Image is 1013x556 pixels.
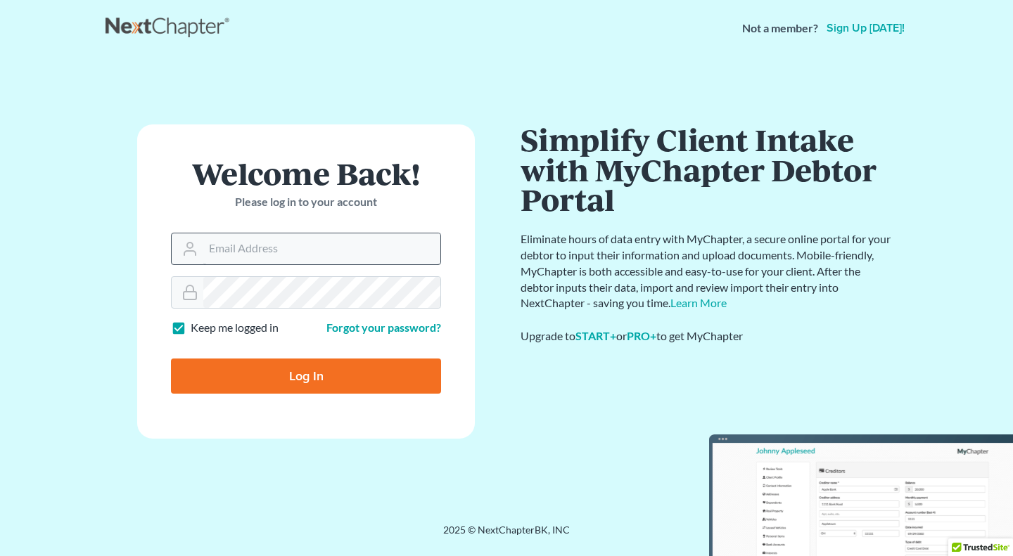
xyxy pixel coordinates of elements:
[575,329,616,342] a: START+
[191,320,279,336] label: Keep me logged in
[521,328,893,344] div: Upgrade to or to get MyChapter
[742,20,818,37] strong: Not a member?
[670,296,727,309] a: Learn More
[171,194,441,210] p: Please log in to your account
[171,358,441,394] input: Log In
[521,124,893,214] h1: Simplify Client Intake with MyChapter Debtor Portal
[521,231,893,311] p: Eliminate hours of data entry with MyChapter, a secure online portal for your debtor to input the...
[824,22,907,34] a: Sign up [DATE]!
[171,158,441,188] h1: Welcome Back!
[627,329,656,342] a: PRO+
[203,233,440,264] input: Email Address
[326,321,441,334] a: Forgot your password?
[106,523,907,548] div: 2025 © NextChapterBK, INC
